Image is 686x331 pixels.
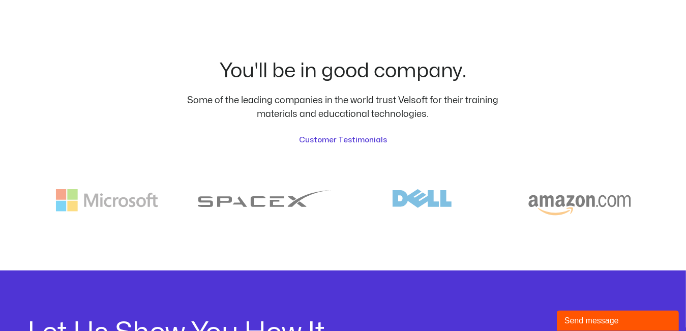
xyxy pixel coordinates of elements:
[188,61,499,81] h2: You'll be in good company.
[557,309,681,331] iframe: chat widget
[188,94,499,121] p: Some of the leading companies in the world trust Velsoft for their training materials and educati...
[299,134,387,146] a: Customer Testimonials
